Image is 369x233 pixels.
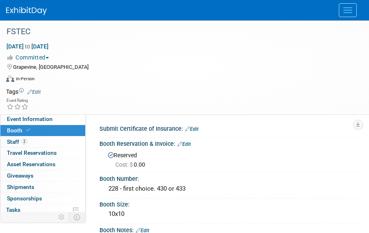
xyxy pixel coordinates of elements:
[4,24,353,39] div: FSTEC
[24,43,31,50] span: to
[55,212,69,222] td: Personalize Event Tab Strip
[21,138,27,145] span: 2
[7,99,29,103] div: Event Rating
[6,43,49,50] span: [DATE] [DATE]
[7,149,57,156] span: Travel Reservations
[0,159,85,170] a: Asset Reservations
[99,198,363,209] div: Booth Size:
[13,64,88,70] span: Grapevine, [GEOGRAPHIC_DATA]
[0,193,85,204] a: Sponsorships
[6,207,20,213] span: Tasks
[106,149,357,169] div: Reserved
[69,212,86,222] td: Toggle Event Tabs
[0,136,85,147] a: Staff2
[99,123,363,133] div: Submit Certificate of Insurance:
[99,138,363,148] div: Booth Reservation & Invoice:
[185,126,199,132] a: Edit
[0,147,85,158] a: Travel Reservations
[6,88,41,96] td: Tags
[7,172,33,179] span: Giveaways
[339,3,357,17] button: Menu
[7,138,27,145] span: Staff
[106,208,357,220] div: 10x10
[106,182,357,195] div: 228 - first choice. 430 or 433
[115,161,148,168] span: 0.00
[7,116,53,122] span: Event Information
[99,173,363,183] div: Booth Number:
[6,75,14,82] img: Format-Inperson.png
[115,161,134,168] span: Cost: $
[7,184,34,190] span: Shipments
[7,195,42,202] span: Sponsorships
[0,114,85,125] a: Event Information
[7,127,32,134] span: Booth
[0,170,85,181] a: Giveaways
[0,204,85,215] a: Tasks
[6,7,47,15] img: ExhibitDay
[177,141,191,147] a: Edit
[26,128,30,132] i: Booth reservation complete
[6,53,52,62] button: Committed
[0,125,85,136] a: Booth
[6,74,359,86] div: Event Format
[0,182,85,193] a: Shipments
[7,161,55,167] span: Asset Reservations
[15,76,35,82] div: In-Person
[27,89,41,95] a: Edit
